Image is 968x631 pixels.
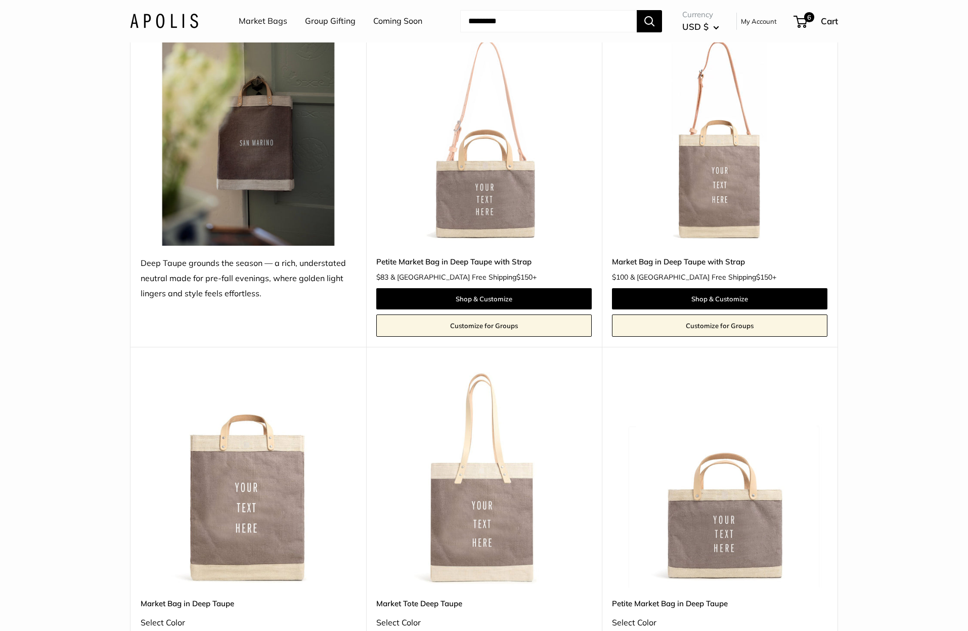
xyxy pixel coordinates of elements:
span: & [GEOGRAPHIC_DATA] Free Shipping + [630,274,776,281]
span: & [GEOGRAPHIC_DATA] Free Shipping + [390,274,537,281]
img: Market Bag in Deep Taupe [141,372,356,588]
img: Petite Market Bag in Deep Taupe [612,372,827,588]
span: $100 [612,273,628,282]
a: Coming Soon [373,14,422,29]
a: Market Tote Deep TaupeMarket Tote Deep Taupe [376,372,592,588]
a: Shop & Customize [612,288,827,309]
div: Select Color [612,615,827,630]
a: Customize for Groups [612,314,827,337]
img: Deep Taupe grounds the season — a rich, understated neutral made for pre-fall evenings, where gol... [141,30,356,246]
div: Select Color [376,615,592,630]
span: Currency [682,8,719,22]
button: USD $ [682,19,719,35]
a: Customize for Groups [376,314,592,337]
input: Search... [460,10,637,32]
span: $150 [516,273,533,282]
button: Search [637,10,662,32]
a: Petite Market Bag in Deep TaupePetite Market Bag in Deep Taupe [612,372,827,588]
img: Market Bag in Deep Taupe with Strap [612,30,827,246]
span: $150 [756,273,772,282]
div: Select Color [141,615,356,630]
div: Deep Taupe grounds the season — a rich, understated neutral made for pre-fall evenings, where gol... [141,256,356,301]
a: Petite Market Bag in Deep Taupe [612,598,827,609]
a: Market Bag in Deep Taupe with StrapMarket Bag in Deep Taupe with Strap [612,30,827,246]
a: 6 Cart [795,13,838,29]
a: Petite Market Bag in Deep Taupe with StrapPetite Market Bag in Deep Taupe with Strap [376,30,592,246]
img: Apolis [130,14,198,28]
span: USD $ [682,21,709,32]
span: 6 [804,12,814,22]
a: Market Tote Deep Taupe [376,598,592,609]
a: Market Bag in Deep Taupe with Strap [612,256,827,267]
a: Group Gifting [305,14,356,29]
img: Market Tote Deep Taupe [376,372,592,588]
a: Petite Market Bag in Deep Taupe with Strap [376,256,592,267]
a: Market Bag in Deep TaupeMarket Bag in Deep Taupe [141,372,356,588]
a: Shop & Customize [376,288,592,309]
a: Market Bags [239,14,287,29]
a: Market Bag in Deep Taupe [141,598,356,609]
span: $83 [376,273,388,282]
span: Cart [821,16,838,26]
img: Petite Market Bag in Deep Taupe with Strap [376,30,592,246]
a: My Account [741,15,777,27]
